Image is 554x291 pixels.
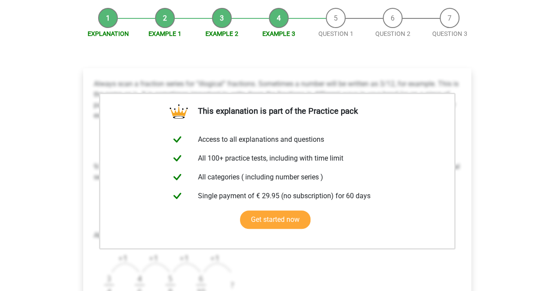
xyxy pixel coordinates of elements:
[94,161,461,182] p: 9/15? Why not 3/5 or 6/10? Furthermore, there is no clear pattern at first glance. Rewrite the fr...
[432,30,467,37] a: Question 3
[94,79,461,121] p: Always scan a fraction series for “illogical” fractions. Sometimes a number will be written as 3/...
[375,30,410,37] a: Question 2
[88,30,129,37] a: Explanation
[318,30,353,37] a: Question 1
[94,230,461,241] p: Above line 1 is added every step and below line 2 is added every step:
[262,30,295,37] a: Example 3
[94,128,247,161] img: Fractions_example_3_1.png
[240,210,311,229] a: Get started now
[94,189,247,223] img: Fractions_example_3_2.png
[205,30,238,37] a: Example 2
[148,30,181,37] a: Example 1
